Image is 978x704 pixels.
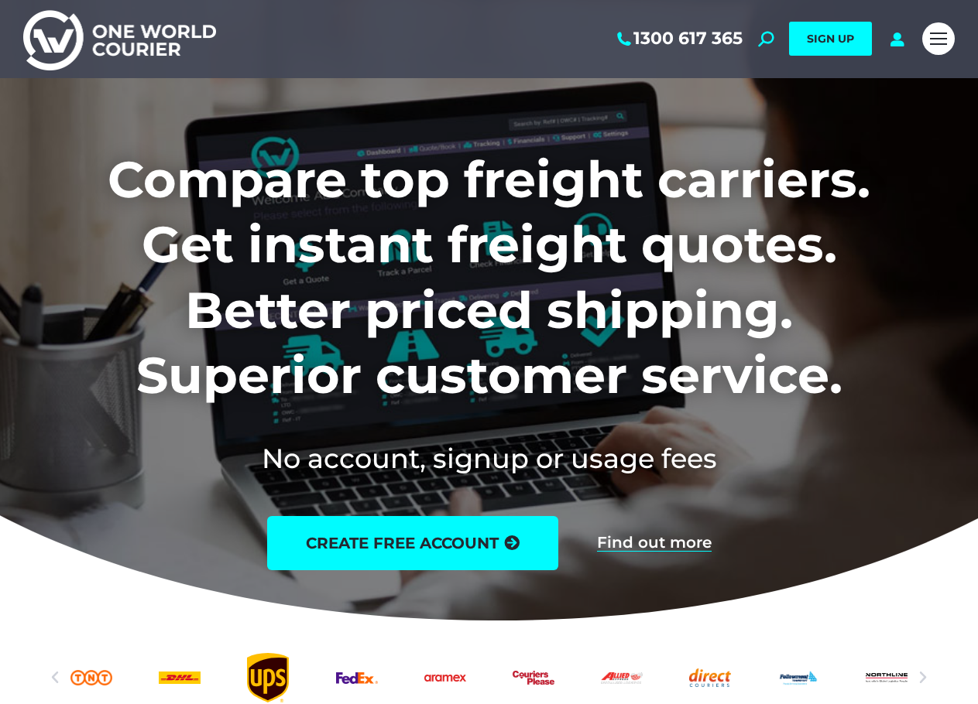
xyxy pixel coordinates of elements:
a: Mobile menu icon [922,22,955,55]
span: SIGN UP [807,32,854,46]
img: One World Courier [23,8,216,70]
a: Find out more [597,535,712,552]
a: 1300 617 365 [614,29,743,49]
a: create free account [267,516,558,570]
h2: No account, signup or usage fees [23,439,955,477]
a: SIGN UP [789,22,872,56]
h1: Compare top freight carriers. Get instant freight quotes. Better priced shipping. Superior custom... [23,147,955,408]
